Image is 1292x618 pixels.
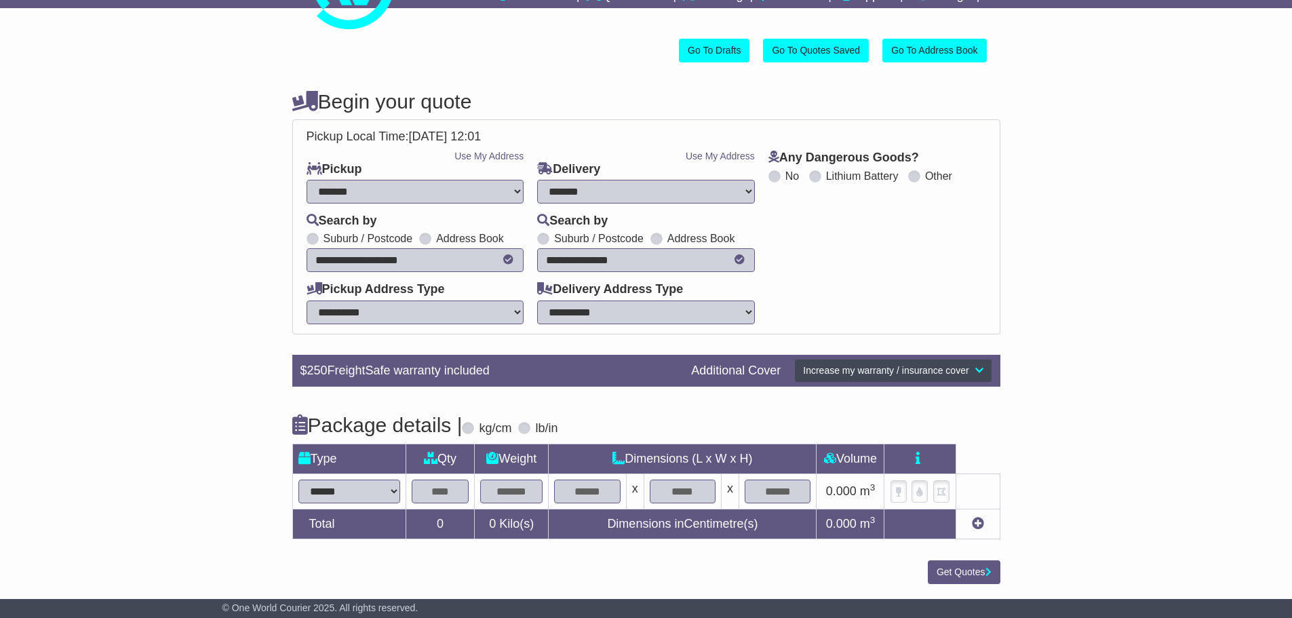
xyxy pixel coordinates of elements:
span: 0 [489,517,496,530]
a: Add new item [972,517,984,530]
td: Kilo(s) [475,509,549,539]
label: Other [925,170,952,182]
td: x [626,474,644,509]
td: Total [292,509,406,539]
td: 0 [406,509,475,539]
button: Get Quotes [928,560,1000,584]
label: Address Book [436,232,504,245]
label: Pickup [307,162,362,177]
h4: Package details | [292,414,463,436]
sup: 3 [870,482,876,493]
span: © One World Courier 2025. All rights reserved. [222,602,418,613]
label: Delivery Address Type [537,282,683,297]
label: Suburb / Postcode [554,232,644,245]
span: [DATE] 12:01 [409,130,482,143]
span: 250 [307,364,328,377]
label: No [785,170,799,182]
td: Qty [406,444,475,474]
label: lb/in [535,421,557,436]
span: Increase my warranty / insurance cover [803,365,968,376]
td: Dimensions (L x W x H) [549,444,817,474]
label: Search by [307,214,377,229]
td: Weight [475,444,549,474]
button: Increase my warranty / insurance cover [794,359,992,383]
span: 0.000 [826,517,857,530]
div: $ FreightSafe warranty included [294,364,685,379]
td: x [722,474,739,509]
td: Volume [817,444,884,474]
label: Any Dangerous Goods? [768,151,919,166]
label: Delivery [537,162,600,177]
a: Go To Drafts [679,39,749,62]
a: Go To Quotes Saved [763,39,869,62]
div: Pickup Local Time: [300,130,993,144]
td: Type [292,444,406,474]
td: Dimensions in Centimetre(s) [549,509,817,539]
label: Address Book [667,232,735,245]
span: m [860,484,876,498]
label: Suburb / Postcode [324,232,413,245]
label: Search by [537,214,608,229]
span: m [860,517,876,530]
label: Pickup Address Type [307,282,445,297]
a: Use My Address [454,151,524,161]
label: kg/cm [479,421,511,436]
sup: 3 [870,515,876,525]
a: Go To Address Book [882,39,986,62]
label: Lithium Battery [826,170,899,182]
h4: Begin your quote [292,90,1000,113]
span: 0.000 [826,484,857,498]
div: Additional Cover [684,364,787,379]
a: Use My Address [686,151,755,161]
